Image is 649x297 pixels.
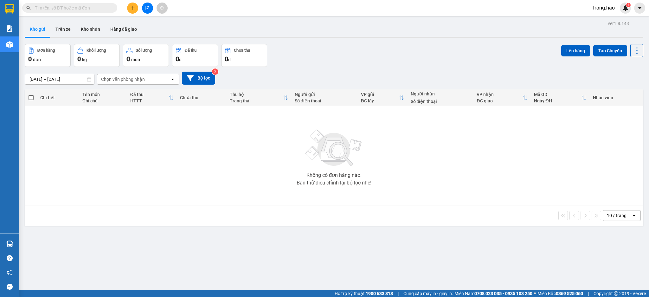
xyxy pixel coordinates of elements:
div: Khối lượng [87,48,106,53]
span: 0 [126,55,130,63]
div: Tên món [82,92,124,97]
span: notification [7,269,13,275]
input: Tìm tên, số ĐT hoặc mã đơn [35,4,110,11]
strong: 0369 525 060 [556,291,583,296]
button: Chưa thu0đ [221,44,267,67]
sup: 1 [626,3,631,7]
span: 0 [77,55,81,63]
svg: open [170,77,175,82]
button: Kho gửi [25,22,50,37]
div: 10 / trang [607,212,627,219]
button: Đơn hàng0đơn [25,44,71,67]
div: Ghi chú [82,98,124,103]
span: 0 [28,55,32,63]
button: file-add [142,3,153,14]
th: Toggle SortBy [127,89,177,106]
strong: 0708 023 035 - 0935 103 250 [474,291,532,296]
img: solution-icon [6,25,13,32]
span: 0 [176,55,179,63]
span: món [131,57,140,62]
div: Mã GD [534,92,581,97]
div: VP gửi [361,92,399,97]
div: Ngày ĐH [534,98,581,103]
div: Không có đơn hàng nào. [306,173,362,178]
span: Trong.hao [587,4,620,12]
span: 0 [225,55,228,63]
div: Số lượng [136,48,152,53]
div: Đơn hàng [37,48,55,53]
span: message [7,284,13,290]
span: search [26,6,31,10]
strong: 1900 633 818 [366,291,393,296]
img: logo-vxr [5,4,14,14]
button: Bộ lọc [182,72,215,85]
img: warehouse-icon [6,241,13,247]
input: Select a date range. [25,74,94,84]
span: file-add [145,6,150,10]
div: Bạn thử điều chỉnh lại bộ lọc nhé! [297,180,371,185]
span: caret-down [637,5,643,11]
button: caret-down [634,3,645,14]
div: VP nhận [477,92,523,97]
button: plus [127,3,138,14]
span: Cung cấp máy in - giấy in: [403,290,453,297]
span: | [588,290,589,297]
div: Số điện thoại [295,98,355,103]
span: ⚪️ [534,292,536,295]
div: Chưa thu [180,95,223,100]
div: HTTT [130,98,169,103]
div: Chưa thu [234,48,250,53]
div: Thu hộ [230,92,283,97]
div: Người gửi [295,92,355,97]
button: Hàng đã giao [105,22,142,37]
span: plus [131,6,135,10]
th: Toggle SortBy [473,89,531,106]
button: Số lượng0món [123,44,169,67]
span: copyright [614,291,618,296]
span: kg [82,57,87,62]
div: Nhân viên [593,95,640,100]
span: đơn [33,57,41,62]
span: Hỗ trợ kỹ thuật: [335,290,393,297]
th: Toggle SortBy [531,89,589,106]
span: 1 [627,3,629,7]
button: Trên xe [50,22,76,37]
span: đ [179,57,182,62]
div: ĐC giao [477,98,523,103]
svg: open [632,213,637,218]
div: ver 1.8.143 [608,20,629,27]
button: Tạo Chuyến [593,45,627,56]
sup: 2 [212,68,218,75]
div: Trạng thái [230,98,283,103]
div: Chi tiết [40,95,76,100]
span: aim [160,6,164,10]
img: icon-new-feature [623,5,628,11]
div: Đã thu [185,48,196,53]
button: Lên hàng [561,45,590,56]
span: Miền Nam [454,290,532,297]
span: question-circle [7,255,13,261]
div: Chọn văn phòng nhận [101,76,145,82]
button: Kho nhận [76,22,105,37]
button: Đã thu0đ [172,44,218,67]
img: svg+xml;base64,PHN2ZyBjbGFzcz0ibGlzdC1wbHVnX19zdmciIHhtbG5zPSJodHRwOi8vd3d3LnczLm9yZy8yMDAwL3N2Zy... [302,126,366,170]
div: Số điện thoại [411,99,471,104]
div: Đã thu [130,92,169,97]
button: Khối lượng0kg [74,44,120,67]
span: | [398,290,399,297]
button: aim [157,3,168,14]
th: Toggle SortBy [227,89,292,106]
span: đ [228,57,231,62]
th: Toggle SortBy [358,89,408,106]
div: Người nhận [411,91,471,96]
img: warehouse-icon [6,41,13,48]
div: ĐC lấy [361,98,399,103]
span: Miền Bắc [537,290,583,297]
